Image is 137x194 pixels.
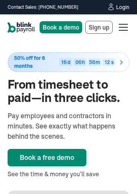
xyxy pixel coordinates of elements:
div: h [82,59,85,65]
span: 16 [61,59,67,66]
span: 12 [105,59,110,66]
div: Pay employees and contractors in minutes. See exactly what happens behind the scenes. [8,111,129,141]
a: Book a free demo [8,149,86,166]
iframe: Chat Widget [99,158,137,194]
a: Book a demo [40,21,82,33]
a: Contact Sales: [PHONE_NUMBER] [8,4,78,11]
div: Login [116,5,129,10]
div: See the time & money you’ll save [8,169,129,178]
h1: From timesheet to paid—in three clicks. [8,78,129,105]
div: s [111,59,114,65]
div: m [96,59,100,65]
span: 56 [89,59,95,66]
span: 06 [75,59,81,66]
a: Login [107,3,129,11]
span: Sign up [89,23,109,31]
span: Book a demo [43,23,79,31]
a: 50% off for 6 months16d06h56m12s [8,52,129,72]
a: Sign up [85,21,113,34]
a: home [8,22,35,33]
span: 50% off for 6 months [14,55,45,69]
div: menu [114,18,129,36]
div: d [67,59,70,65]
